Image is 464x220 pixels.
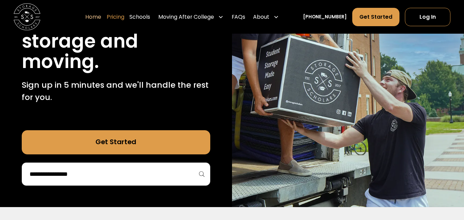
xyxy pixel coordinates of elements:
[303,13,347,20] a: [PHONE_NUMBER]
[129,7,150,26] a: Schools
[22,130,210,154] a: Get Started
[158,13,214,21] div: Moving After College
[22,79,210,103] p: Sign up in 5 minutes and we'll handle the rest for you.
[253,13,269,21] div: About
[107,7,124,26] a: Pricing
[14,3,40,30] img: Storage Scholars main logo
[22,11,210,72] h1: Stress free student storage and moving.
[14,3,40,30] a: home
[156,7,226,26] div: Moving After College
[232,7,245,26] a: FAQs
[405,8,451,26] a: Log In
[352,8,399,26] a: Get Started
[250,7,282,26] div: About
[85,7,101,26] a: Home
